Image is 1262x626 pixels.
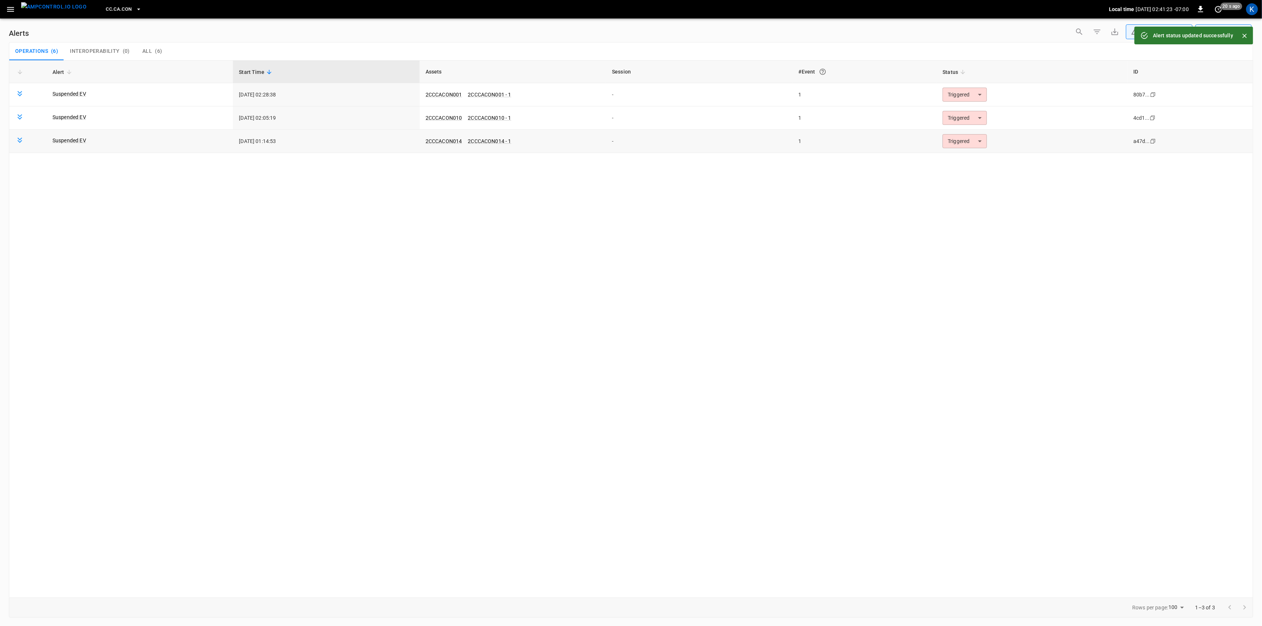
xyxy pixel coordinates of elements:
[426,115,462,121] a: 2CCCACON010
[51,48,58,55] span: ( 6 )
[420,61,606,83] th: Assets
[1153,29,1233,42] div: Alert status updated successfully
[1127,61,1253,83] th: ID
[1221,3,1242,10] span: 20 s ago
[1149,114,1157,122] div: copy
[106,5,132,14] span: CC.CA.CON
[1239,30,1250,41] button: Close
[9,27,29,39] h6: Alerts
[53,90,86,98] a: Suspended EV
[233,130,419,153] td: [DATE] 01:14:53
[793,130,937,153] td: 1
[1209,25,1252,39] div: Last 24 hrs
[1150,91,1157,99] div: copy
[233,106,419,130] td: [DATE] 02:05:19
[1132,604,1168,611] p: Rows per page:
[468,92,511,98] a: 2CCCACON001 - 1
[793,106,937,130] td: 1
[1136,6,1189,13] p: [DATE] 02:41:23 -07:00
[943,111,987,125] div: Triggered
[21,2,87,11] img: ampcontrol.io logo
[1195,604,1215,611] p: 1–3 of 3
[1109,6,1134,13] p: Local time
[606,106,792,130] td: -
[793,83,937,106] td: 1
[943,134,987,148] div: Triggered
[1150,137,1157,145] div: copy
[1133,114,1150,122] div: 4cd1...
[1246,3,1258,15] div: profile-icon
[53,137,86,144] a: Suspended EV
[15,48,48,55] span: Operations
[233,83,419,106] td: [DATE] 02:28:38
[155,48,162,55] span: ( 6 )
[53,68,74,76] span: Alert
[142,48,152,55] span: All
[799,65,931,78] div: #Event
[606,83,792,106] td: -
[103,2,144,17] button: CC.CA.CON
[426,138,462,144] a: 2CCCACON014
[1133,137,1150,145] div: a47d...
[1168,602,1186,613] div: 100
[426,92,462,98] a: 2CCCACON001
[70,48,119,55] span: Interoperability
[606,130,792,153] td: -
[123,48,130,55] span: ( 0 )
[816,65,829,78] button: An event is a single occurrence of an issue. An alert groups related events for the same asset, m...
[943,68,968,76] span: Status
[943,88,987,102] div: Triggered
[1133,91,1150,98] div: 80b7...
[468,115,511,121] a: 2CCCACON010 - 1
[1131,28,1181,36] div: Unresolved
[53,113,86,121] a: Suspended EV
[1212,3,1224,15] button: set refresh interval
[606,61,792,83] th: Session
[239,68,274,76] span: Start Time
[468,138,511,144] a: 2CCCACON014 - 1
